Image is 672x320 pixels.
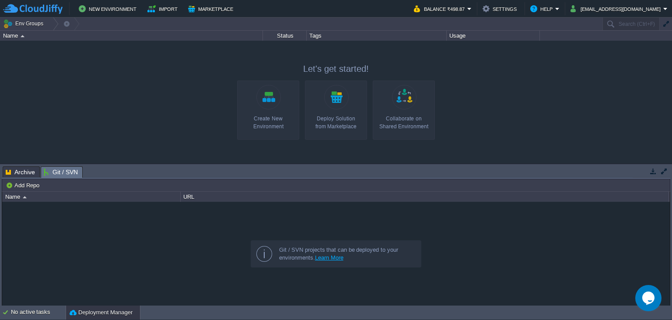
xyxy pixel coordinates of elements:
button: Deployment Manager [70,308,133,317]
span: Archive [6,167,35,177]
div: URL [181,192,668,202]
div: Usage [447,31,539,41]
img: AMDAwAAAACH5BAEAAAAALAAAAAABAAEAAAICRAEAOw== [21,35,24,37]
div: Name [1,31,262,41]
span: Git / SVN [44,167,78,178]
div: Tags [307,31,446,41]
button: Settings [483,4,519,14]
a: Collaborate onShared Environment [373,81,435,140]
a: Create New Environment [237,81,299,140]
button: [EMAIL_ADDRESS][DOMAIN_NAME] [570,4,663,14]
button: Env Groups [3,18,46,30]
p: Let's get started! [237,63,435,75]
div: Deploy Solution from Marketplace [308,115,364,130]
button: Balance ₹498.87 [414,4,467,14]
img: CloudJiffy [3,4,63,14]
div: Name [3,192,180,202]
div: Create New Environment [240,115,297,130]
button: Import [147,4,180,14]
button: Marketplace [188,4,236,14]
button: Help [530,4,555,14]
div: No active tasks [11,306,66,320]
div: Status [263,31,306,41]
div: Collaborate on Shared Environment [375,115,432,130]
button: New Environment [79,4,139,14]
a: Learn More [315,254,343,261]
iframe: chat widget [635,285,663,311]
button: Add Repo [6,181,42,189]
div: Git / SVN projects that can be deployed to your environments. [279,246,414,262]
a: Deploy Solutionfrom Marketplace [305,81,367,140]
